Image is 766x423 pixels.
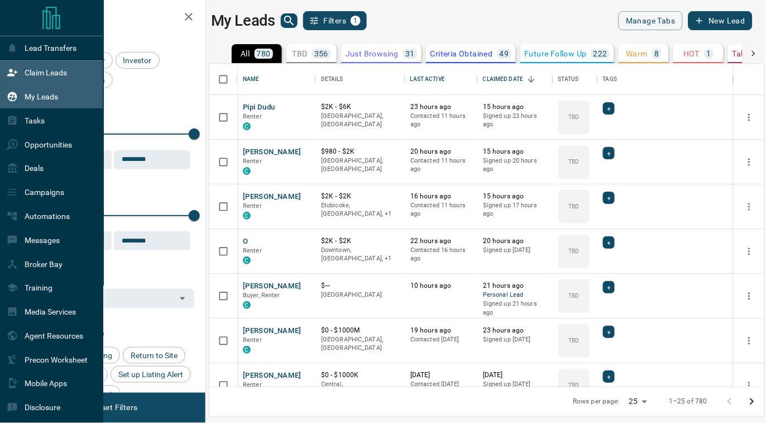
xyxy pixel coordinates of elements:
button: [PERSON_NAME] [243,147,301,158]
div: + [603,326,615,338]
span: + [607,326,611,338]
p: HOT [683,50,700,58]
p: 20 hours ago [410,147,472,156]
span: Set up Listing Alert [114,370,187,379]
button: Pipi Dudu [243,102,275,113]
p: Future Follow Up [525,50,587,58]
p: 8 [654,50,659,58]
span: + [607,371,611,382]
p: [GEOGRAPHIC_DATA], [GEOGRAPHIC_DATA] [321,156,399,174]
div: Tags [597,64,734,95]
p: 15 hours ago [483,102,547,112]
p: [GEOGRAPHIC_DATA] [321,291,399,300]
p: Signed up 23 hours ago [483,112,547,129]
p: 23 hours ago [410,102,472,112]
div: condos.ca [243,212,251,220]
p: All [241,50,250,58]
button: more [741,154,758,170]
p: Contacted 11 hours ago [410,201,472,218]
span: Renter [243,381,262,388]
p: Contacted 16 hours ago [410,246,472,263]
div: condos.ca [243,256,251,264]
button: [PERSON_NAME] [243,370,301,381]
p: [DATE] [410,370,472,380]
p: 49 [500,50,509,58]
button: [PERSON_NAME] [243,326,301,336]
div: Status [558,64,579,95]
p: 1–25 of 780 [669,397,707,406]
p: Warm [626,50,648,58]
span: Renter [243,113,262,120]
button: more [741,332,758,349]
div: Name [243,64,260,95]
p: Criteria Obtained [430,50,493,58]
button: Sort [524,72,539,87]
button: more [741,243,758,260]
p: $2K - $6K [321,102,399,112]
button: [PERSON_NAME] [243,281,301,292]
p: Just Browsing [346,50,399,58]
p: 10 hours ago [410,281,472,291]
button: search button [281,13,298,28]
p: Signed up 21 hours ago [483,300,547,317]
p: 780 [257,50,271,58]
p: 23 hours ago [483,326,547,335]
p: TBD [568,113,579,121]
p: Toronto [321,246,399,263]
div: Status [553,64,597,95]
h1: My Leads [211,12,275,30]
p: TBD [293,50,308,58]
div: + [603,192,615,204]
p: [GEOGRAPHIC_DATA], [GEOGRAPHIC_DATA] [321,335,399,353]
p: $2K - $2K [321,236,399,246]
button: O [243,236,248,247]
div: + [603,147,615,159]
span: + [607,103,611,114]
p: 356 [314,50,328,58]
p: Signed up 20 hours ago [483,156,547,174]
p: 21 hours ago [483,281,547,291]
button: more [741,377,758,394]
button: Go to next page [741,391,763,413]
p: Toronto [321,201,399,218]
span: + [607,282,611,293]
div: Details [315,64,405,95]
div: Details [321,64,343,95]
div: Claimed Date [477,64,553,95]
p: $980 - $2K [321,147,399,156]
p: $2K - $2K [321,192,399,201]
p: TBD [568,292,579,300]
button: more [741,198,758,215]
span: Renter [243,336,262,344]
div: + [603,370,615,383]
span: Buyer, Renter [243,292,280,299]
button: Filters1 [303,11,367,30]
div: Last Active [410,64,445,95]
div: condos.ca [243,167,251,175]
h2: Filters [36,11,194,25]
span: Renter [243,202,262,210]
button: New Lead [688,11,753,30]
span: 1 [352,17,360,25]
button: Open [175,291,190,306]
div: Tags [603,64,617,95]
button: Reset Filters [85,398,145,417]
span: Renter [243,247,262,254]
button: Manage Tabs [619,11,682,30]
p: Rows per page: [573,397,620,406]
span: Renter [243,158,262,165]
p: 15 hours ago [483,147,547,156]
p: 16 hours ago [410,192,472,201]
p: 1 [707,50,711,58]
p: Signed up [DATE] [483,380,547,389]
div: Investor [116,52,160,69]
p: TBD [568,158,579,166]
p: $--- [321,281,399,291]
div: + [603,236,615,249]
p: 31 [405,50,415,58]
p: East End, Etobicoke, North York, Scarborough, West End, Toronto [321,380,399,397]
p: Signed up [DATE] [483,246,547,255]
p: Contacted [DATE] [410,380,472,389]
span: + [607,148,611,159]
button: more [741,109,758,126]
